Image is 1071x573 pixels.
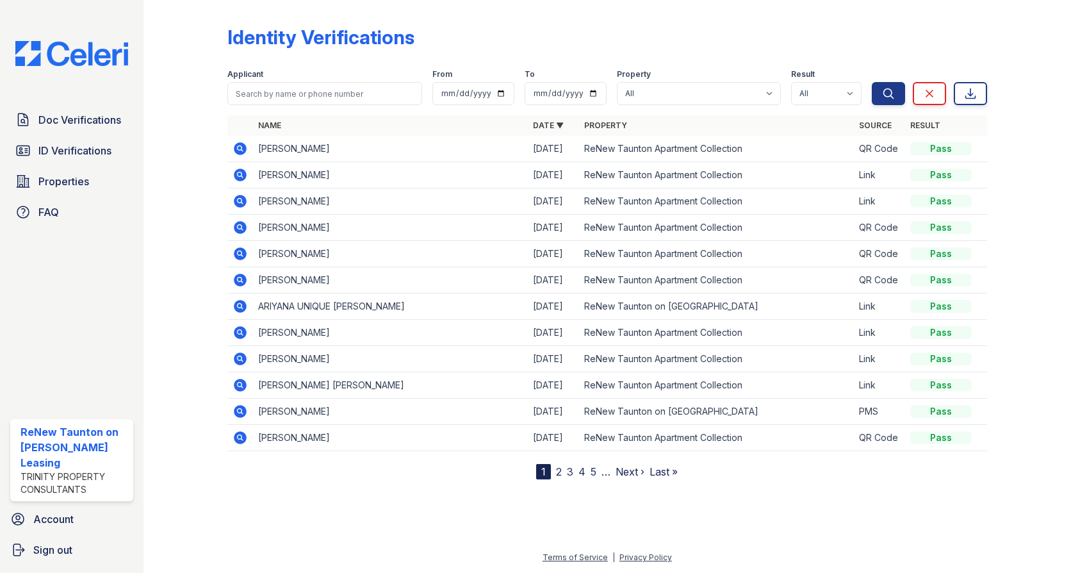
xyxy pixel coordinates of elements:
[910,353,972,365] div: Pass
[5,537,138,563] a: Sign out
[910,326,972,339] div: Pass
[10,199,133,225] a: FAQ
[910,195,972,208] div: Pass
[579,425,854,451] td: ReNew Taunton Apartment Collection
[528,136,579,162] td: [DATE]
[579,188,854,215] td: ReNew Taunton Apartment Collection
[616,465,644,478] a: Next ›
[253,241,528,267] td: [PERSON_NAME]
[38,112,121,128] span: Doc Verifications
[253,162,528,188] td: [PERSON_NAME]
[854,188,905,215] td: Link
[528,346,579,372] td: [DATE]
[258,120,281,130] a: Name
[10,138,133,163] a: ID Verifications
[854,136,905,162] td: QR Code
[854,320,905,346] td: Link
[579,267,854,294] td: ReNew Taunton Apartment Collection
[10,169,133,194] a: Properties
[227,82,422,105] input: Search by name or phone number
[854,162,905,188] td: Link
[910,300,972,313] div: Pass
[579,136,854,162] td: ReNew Taunton Apartment Collection
[253,188,528,215] td: [PERSON_NAME]
[556,465,562,478] a: 2
[253,294,528,320] td: ARIYANA UNIQUE [PERSON_NAME]
[854,346,905,372] td: Link
[854,425,905,451] td: QR Code
[528,399,579,425] td: [DATE]
[528,162,579,188] td: [DATE]
[612,552,615,562] div: |
[20,470,128,496] div: Trinity Property Consultants
[854,294,905,320] td: Link
[33,511,74,527] span: Account
[910,142,972,155] div: Pass
[910,379,972,392] div: Pass
[910,120,940,130] a: Result
[617,69,651,79] label: Property
[854,399,905,425] td: PMS
[533,120,564,130] a: Date ▼
[253,346,528,372] td: [PERSON_NAME]
[619,552,672,562] a: Privacy Policy
[650,465,678,478] a: Last »
[525,69,535,79] label: To
[854,372,905,399] td: Link
[910,169,972,181] div: Pass
[528,267,579,294] td: [DATE]
[579,241,854,267] td: ReNew Taunton Apartment Collection
[528,241,579,267] td: [DATE]
[5,506,138,532] a: Account
[543,552,608,562] a: Terms of Service
[579,399,854,425] td: ReNew Taunton on [GEOGRAPHIC_DATA]
[38,174,89,189] span: Properties
[910,405,972,418] div: Pass
[5,41,138,66] img: CE_Logo_Blue-a8612792a0a2168367f1c8372b55b34899dd931a85d93a1a3d3e32e68fde9ad4.png
[854,267,905,294] td: QR Code
[528,320,579,346] td: [DATE]
[528,294,579,320] td: [DATE]
[859,120,892,130] a: Source
[579,320,854,346] td: ReNew Taunton Apartment Collection
[38,204,59,220] span: FAQ
[584,120,627,130] a: Property
[579,294,854,320] td: ReNew Taunton on [GEOGRAPHIC_DATA]
[253,425,528,451] td: [PERSON_NAME]
[33,542,72,558] span: Sign out
[567,465,573,478] a: 3
[536,464,551,479] div: 1
[601,464,610,479] span: …
[591,465,596,478] a: 5
[791,69,815,79] label: Result
[432,69,452,79] label: From
[227,26,414,49] div: Identity Verifications
[253,267,528,294] td: [PERSON_NAME]
[227,69,263,79] label: Applicant
[579,215,854,241] td: ReNew Taunton Apartment Collection
[253,320,528,346] td: [PERSON_NAME]
[579,162,854,188] td: ReNew Taunton Apartment Collection
[854,241,905,267] td: QR Code
[253,399,528,425] td: [PERSON_NAME]
[910,247,972,260] div: Pass
[910,431,972,444] div: Pass
[10,107,133,133] a: Doc Verifications
[854,215,905,241] td: QR Code
[910,221,972,234] div: Pass
[528,188,579,215] td: [DATE]
[253,372,528,399] td: [PERSON_NAME] [PERSON_NAME]
[579,346,854,372] td: ReNew Taunton Apartment Collection
[528,215,579,241] td: [DATE]
[20,424,128,470] div: ReNew Taunton on [PERSON_NAME] Leasing
[910,274,972,286] div: Pass
[528,372,579,399] td: [DATE]
[528,425,579,451] td: [DATE]
[579,372,854,399] td: ReNew Taunton Apartment Collection
[38,143,111,158] span: ID Verifications
[253,136,528,162] td: [PERSON_NAME]
[578,465,585,478] a: 4
[253,215,528,241] td: [PERSON_NAME]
